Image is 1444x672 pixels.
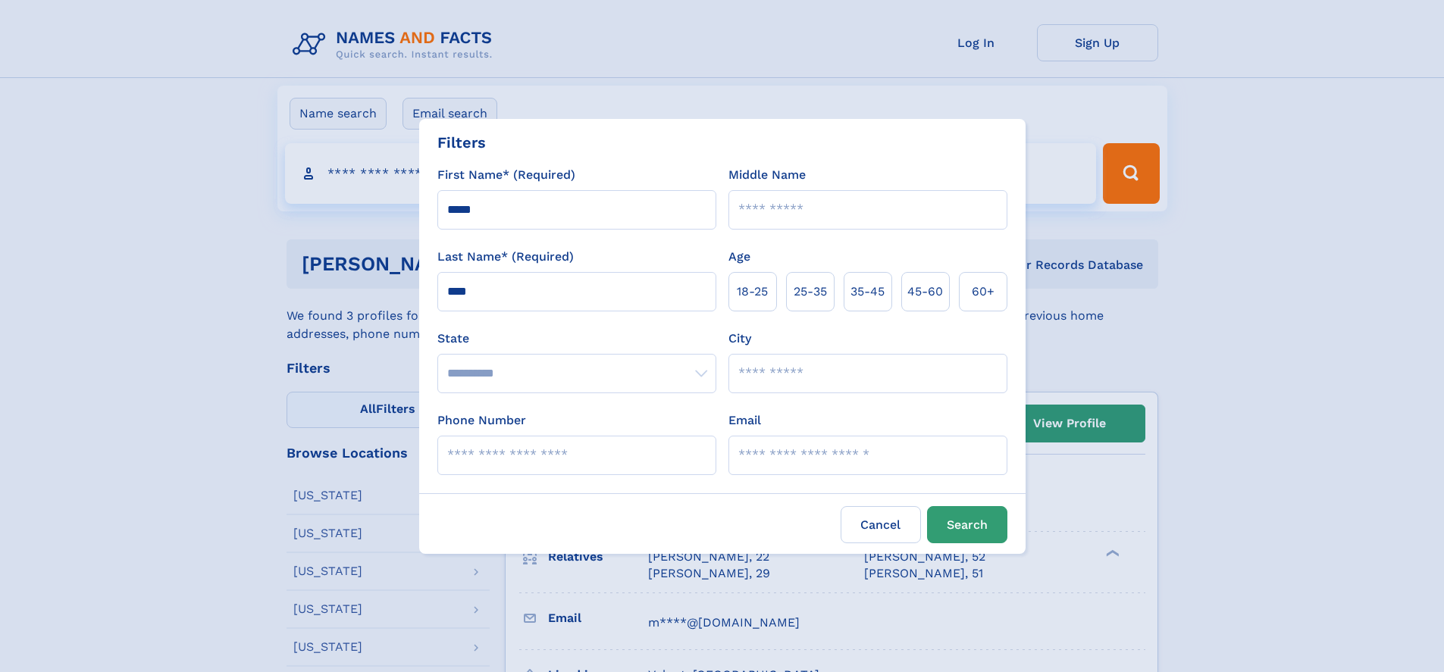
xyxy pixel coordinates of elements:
[850,283,885,301] span: 35‑45
[437,411,526,430] label: Phone Number
[728,248,750,266] label: Age
[841,506,921,543] label: Cancel
[437,330,716,348] label: State
[794,283,827,301] span: 25‑35
[437,248,574,266] label: Last Name* (Required)
[907,283,943,301] span: 45‑60
[437,131,486,154] div: Filters
[728,166,806,184] label: Middle Name
[737,283,768,301] span: 18‑25
[728,330,751,348] label: City
[972,283,995,301] span: 60+
[728,411,761,430] label: Email
[927,506,1007,543] button: Search
[437,166,575,184] label: First Name* (Required)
